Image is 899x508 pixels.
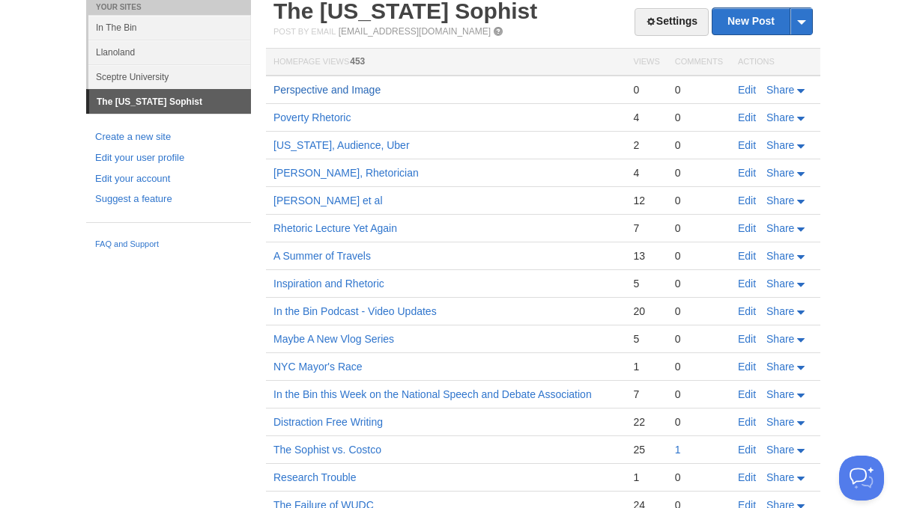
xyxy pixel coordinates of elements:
[766,139,794,151] span: Share
[738,195,756,206] a: Edit
[766,471,794,483] span: Share
[738,444,756,456] a: Edit
[675,111,723,124] div: 0
[633,305,659,318] div: 20
[273,416,383,428] a: Distraction Free Writing
[350,56,365,67] span: 453
[273,278,384,290] a: Inspiration and Rhetoric
[273,333,394,345] a: Maybe A New Vlog Series
[635,8,709,36] a: Settings
[738,471,756,483] a: Edit
[738,222,756,234] a: Edit
[766,84,794,96] span: Share
[675,388,723,401] div: 0
[633,111,659,124] div: 4
[95,192,242,207] a: Suggest a feature
[633,415,659,429] div: 22
[633,138,659,152] div: 2
[95,129,242,145] a: Create a new site
[766,333,794,345] span: Share
[273,361,363,373] a: NYC Mayor's Race
[675,444,681,456] a: 1
[738,388,756,400] a: Edit
[738,333,756,345] a: Edit
[633,221,659,235] div: 7
[273,167,419,179] a: [PERSON_NAME], Rhetorician
[668,49,730,76] th: Comments
[633,194,659,207] div: 12
[675,360,723,373] div: 0
[766,416,794,428] span: Share
[738,167,756,179] a: Edit
[273,139,410,151] a: [US_STATE], Audience, Uber
[766,167,794,179] span: Share
[273,195,383,206] a: [PERSON_NAME] et al
[675,277,723,290] div: 0
[88,40,251,64] a: Llanoland
[88,64,251,89] a: Sceptre University
[266,49,626,76] th: Homepage Views
[766,250,794,262] span: Share
[633,360,659,373] div: 1
[675,471,723,484] div: 0
[766,111,794,123] span: Share
[95,238,242,251] a: FAQ and Support
[675,221,723,235] div: 0
[273,250,371,262] a: A Summer of Travels
[633,471,659,484] div: 1
[633,166,659,180] div: 4
[738,305,756,317] a: Edit
[766,361,794,373] span: Share
[738,250,756,262] a: Edit
[273,388,592,400] a: In the Bin this Week on the National Speech and Debate Association
[273,305,437,317] a: In the Bin Podcast - Video Updates
[766,222,794,234] span: Share
[766,444,794,456] span: Share
[766,305,794,317] span: Share
[738,361,756,373] a: Edit
[88,15,251,40] a: In The Bin
[633,83,659,97] div: 0
[766,195,794,206] span: Share
[675,332,723,346] div: 0
[675,194,723,207] div: 0
[738,139,756,151] a: Edit
[675,166,723,180] div: 0
[730,49,820,76] th: Actions
[95,150,242,166] a: Edit your user profile
[273,27,336,36] span: Post by Email
[89,90,251,114] a: The [US_STATE] Sophist
[766,278,794,290] span: Share
[633,443,659,456] div: 25
[738,84,756,96] a: Edit
[675,415,723,429] div: 0
[839,456,884,501] iframe: Help Scout Beacon - Open
[95,171,242,187] a: Edit your account
[738,111,756,123] a: Edit
[633,332,659,346] div: 5
[273,222,397,234] a: Rhetoric Lecture Yet Again
[273,471,357,483] a: Research Trouble
[738,416,756,428] a: Edit
[675,83,723,97] div: 0
[633,388,659,401] div: 7
[675,249,723,263] div: 0
[675,305,723,318] div: 0
[675,138,723,152] div: 0
[273,111,351,123] a: Poverty Rhetoric
[273,84,381,96] a: Perspective and Image
[633,249,659,263] div: 13
[738,278,756,290] a: Edit
[339,26,491,37] a: [EMAIL_ADDRESS][DOMAIN_NAME]
[766,388,794,400] span: Share
[626,49,667,76] th: Views
[273,444,381,456] a: The Sophist vs. Costco
[712,8,812,34] a: New Post
[633,277,659,290] div: 5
